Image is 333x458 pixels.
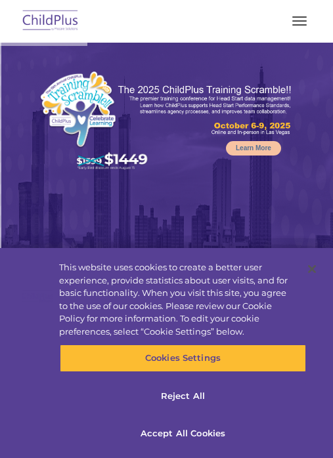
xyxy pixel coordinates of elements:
button: Close [298,255,326,283]
img: ChildPlus by Procare Solutions [20,6,81,37]
div: This website uses cookies to create a better user experience, provide statistics about user visit... [59,261,290,338]
button: Reject All [60,383,305,410]
img: Company Logo [16,276,58,318]
button: Cookies Settings [60,344,305,372]
a: Learn More [226,141,281,156]
button: Accept All Cookies [60,420,305,448]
